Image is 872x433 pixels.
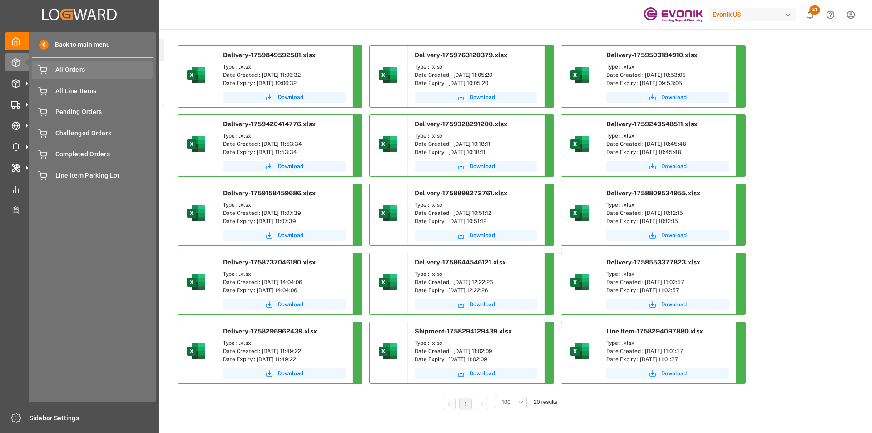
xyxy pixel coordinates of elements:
button: Download [223,368,346,379]
div: Type : .xlsx [415,270,537,278]
span: Challenged Orders [55,129,153,138]
div: Date Expiry : [DATE] 11:02:09 [415,355,537,363]
div: Type : .xlsx [223,132,346,140]
span: Sidebar Settings [30,413,155,423]
a: 1 [464,401,467,408]
img: microsoft-excel-2019--v1.png [377,133,399,155]
span: 100 [502,398,510,406]
span: Delivery-1759158459686.xlsx [223,189,316,197]
a: Download [606,368,729,379]
div: Date Expiry : [DATE] 09:53:05 [606,79,729,87]
div: Date Created : [DATE] 11:53:34 [223,140,346,148]
button: Download [223,92,346,103]
div: Date Created : [DATE] 11:02:57 [606,278,729,286]
span: Delivery-1758644546121.xlsx [415,259,506,266]
a: Challenged Orders [32,124,153,142]
button: Help Center [820,5,841,25]
span: Download [470,300,495,309]
button: Download [415,161,537,172]
button: Download [415,368,537,379]
span: Delivery-1758296962439.xlsx [223,328,317,335]
span: Delivery-1758898272761.xlsx [415,189,507,197]
span: Delivery-1759243548511.xlsx [606,120,698,128]
span: Delivery-1759420414776.xlsx [223,120,316,128]
img: microsoft-excel-2019--v1.png [185,271,207,293]
span: 20 results [534,399,557,405]
img: microsoft-excel-2019--v1.png [377,271,399,293]
img: microsoft-excel-2019--v1.png [569,133,590,155]
div: Type : .xlsx [606,201,729,209]
span: Download [278,162,303,170]
button: Download [223,230,346,241]
button: Download [415,299,537,310]
span: Download [661,93,687,101]
button: Download [223,299,346,310]
span: Delivery-1758809534955.xlsx [606,189,700,197]
span: Delivery-1759849592581.xlsx [223,51,316,59]
div: Date Created : [DATE] 11:49:22 [223,347,346,355]
div: Type : .xlsx [223,270,346,278]
span: Delivery-1759503184910.xlsx [606,51,698,59]
span: All Orders [55,65,153,75]
span: Download [470,369,495,378]
div: Date Expiry : [DATE] 11:07:39 [223,217,346,225]
button: Download [606,299,729,310]
div: Date Expiry : [DATE] 10:18:11 [415,148,537,156]
div: Type : .xlsx [606,339,729,347]
span: Completed Orders [55,149,153,159]
div: Date Expiry : [DATE] 14:04:06 [223,286,346,294]
button: Download [415,230,537,241]
button: open menu [495,396,527,408]
div: Date Created : [DATE] 11:06:32 [223,71,346,79]
img: microsoft-excel-2019--v1.png [185,340,207,362]
img: microsoft-excel-2019--v1.png [569,202,590,224]
a: Download [606,230,729,241]
span: Pending Orders [55,107,153,117]
div: Date Created : [DATE] 12:22:26 [415,278,537,286]
span: Delivery-1759328291200.xlsx [415,120,507,128]
a: Completed Orders [32,145,153,163]
div: Type : .xlsx [606,63,729,71]
div: Date Expiry : [DATE] 11:02:57 [606,286,729,294]
div: Date Created : [DATE] 11:05:20 [415,71,537,79]
li: Next Page [476,398,488,410]
a: Download [415,92,537,103]
a: Pending Orders [32,103,153,121]
div: Date Expiry : [DATE] 12:22:26 [415,286,537,294]
span: Download [661,369,687,378]
div: Date Expiry : [DATE] 11:01:37 [606,355,729,363]
div: Date Created : [DATE] 14:04:06 [223,278,346,286]
div: Date Expiry : [DATE] 10:05:20 [415,79,537,87]
div: Type : .xlsx [415,339,537,347]
img: microsoft-excel-2019--v1.png [185,133,207,155]
div: Date Expiry : [DATE] 10:12:15 [606,217,729,225]
button: show 21 new notifications [800,5,820,25]
span: Delivery-1758553377823.xlsx [606,259,700,266]
div: Evonik US [709,8,796,21]
div: Type : .xlsx [223,63,346,71]
button: Download [223,161,346,172]
span: Download [278,300,303,309]
a: Download [606,92,729,103]
img: microsoft-excel-2019--v1.png [377,340,399,362]
div: Date Expiry : [DATE] 11:53:34 [223,148,346,156]
a: My Cockpit [5,32,154,50]
span: Shipment-1758294129439.xlsx [415,328,512,335]
div: Type : .xlsx [415,201,537,209]
img: microsoft-excel-2019--v1.png [185,202,207,224]
li: 1 [459,398,472,410]
div: Date Created : [DATE] 10:53:05 [606,71,729,79]
div: Date Created : [DATE] 11:07:39 [223,209,346,217]
span: Download [278,369,303,378]
a: Line Item Parking Lot [32,166,153,184]
img: microsoft-excel-2019--v1.png [569,271,590,293]
span: Download [470,93,495,101]
button: Evonik US [709,6,800,23]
